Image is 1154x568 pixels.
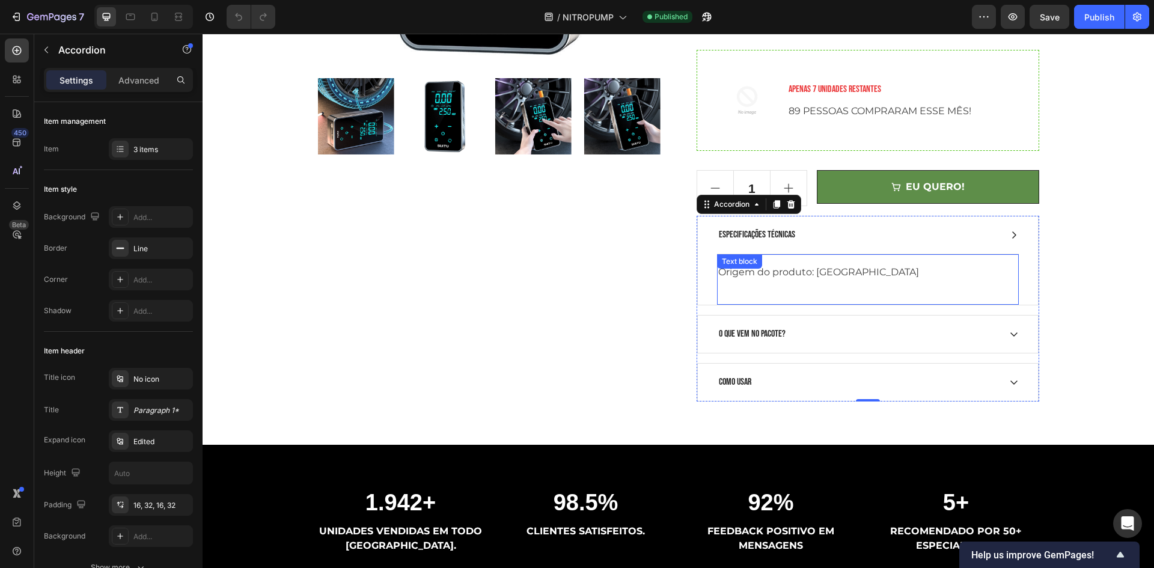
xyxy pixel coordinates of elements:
h2: 98.5% [301,454,466,484]
div: Open Intercom Messenger [1113,509,1142,538]
p: APENAS 7 UNIDADES RESTANTES [586,49,825,63]
div: Item style [44,184,77,195]
div: Add... [133,275,190,286]
div: Add... [133,531,190,542]
div: Add... [133,212,190,223]
h2: 92% [486,454,652,484]
div: Border [44,243,67,254]
button: increment [568,137,604,172]
div: Publish [1084,11,1114,23]
div: Text block [517,222,557,233]
div: 450 [11,128,29,138]
div: Add... [133,306,190,317]
p: Accordion [58,43,160,57]
p: O que vem no pacote? [516,293,583,308]
span: Help us improve GemPages! [971,549,1113,561]
p: ESPECIFICAÇÕES TÉCNICAS [516,194,593,209]
div: Undo/Redo [227,5,275,29]
p: Como Usar [516,341,549,356]
p: Advanced [118,74,159,87]
input: Auto [109,462,192,484]
input: quantity [531,137,569,172]
button: Show survey - Help us improve GemPages! [971,548,1128,562]
p: UNIDADES VENDIDAS EM TODO [GEOGRAPHIC_DATA]. [117,490,280,519]
p: FEEDBACK POSITIVO EM MENSAGENS [487,490,650,519]
div: Line [133,243,190,254]
button: decrement [495,137,531,172]
div: 16, 32, 16, 32 [133,500,190,511]
div: Title [44,405,59,415]
h2: 1.942+ [115,454,281,484]
p: 7 [79,10,84,24]
div: Background [44,531,85,542]
div: Shadow [44,305,72,316]
p: CLIENTES SATISFEITOS. [302,490,465,505]
h2: 5+ [671,454,837,484]
span: Published [655,11,688,22]
button: 7 [5,5,90,29]
img: https://static.hzpdex.com/product/20240726/27102a27-2775-423e-81a2-37ed4fe9d9cc.jpg [293,44,369,121]
div: Accordion [509,165,549,176]
div: Expand icon [44,435,85,445]
p: Origem do produto: [GEOGRAPHIC_DATA] [516,231,815,246]
span: / [557,11,560,23]
div: EU QUERO! [703,146,762,160]
div: Item management [44,116,106,127]
div: No icon [133,374,190,385]
button: EU QUERO! [614,136,836,170]
iframe: Design area [203,34,1154,568]
button: Save [1030,5,1069,29]
div: Edited [133,436,190,447]
img: https://static.hzpdex.com/product/20240726/f5b3b366-e292-4ba1-b022-78d1cdbedb21.jpg [115,44,191,121]
img: https://static.hzpdex.com/product/20240726/b63ed1c8-9464-470f-acb1-ad38cb093120.jpg [382,44,458,121]
p: 89 PESSOAS COMPRARAM ESSE MÊS! [586,70,825,85]
div: Padding [44,497,88,513]
img: https://static.hzpdex.com/product/20240726/ebd7908c-13fe-4151-a47e-4454ee0706f8.jpg [204,44,280,121]
span: NITROPUMP [563,11,614,23]
div: Title icon [44,372,75,383]
div: Paragraph 1* [133,405,190,416]
img: no-image-2048-5e88c1b20e087fb7bbe9a3771824e743c244f437e4f8ba93bbf7b11b53f7824c_large.gif [504,26,585,107]
div: Beta [9,220,29,230]
div: Corner [44,274,68,285]
span: Save [1040,12,1060,22]
p: RECOMENDADO POR 50+ ESPECIALISTAS. [672,490,835,519]
p: Settings [60,74,93,87]
div: Background [44,209,102,225]
div: Height [44,465,83,481]
div: Item header [44,346,85,356]
button: Publish [1074,5,1125,29]
div: 3 items [133,144,190,155]
div: Item [44,144,59,154]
